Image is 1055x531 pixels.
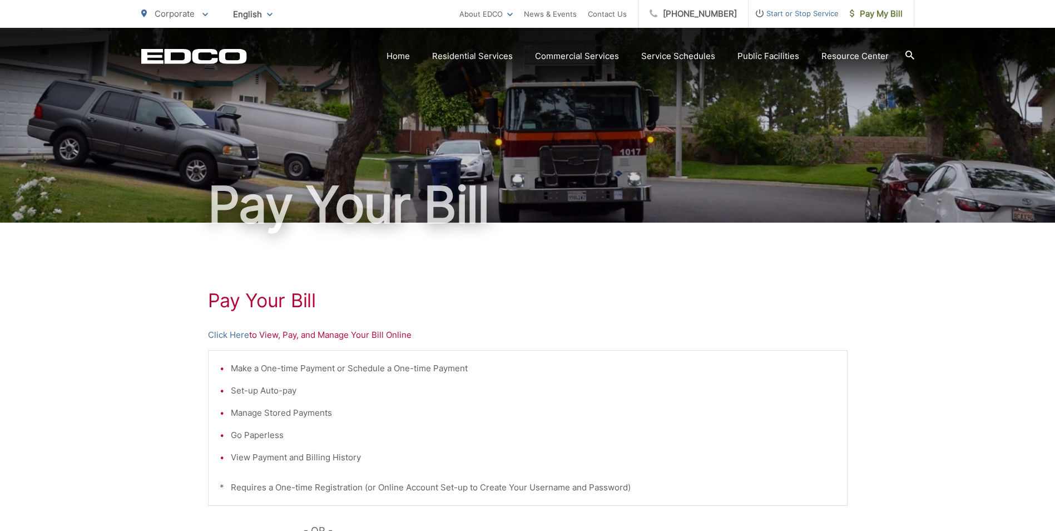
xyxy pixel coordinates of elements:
[231,429,836,442] li: Go Paperless
[432,50,513,63] a: Residential Services
[208,328,848,342] p: to View, Pay, and Manage Your Bill Online
[524,7,577,21] a: News & Events
[641,50,715,63] a: Service Schedules
[737,50,799,63] a: Public Facilities
[231,406,836,420] li: Manage Stored Payments
[535,50,619,63] a: Commercial Services
[387,50,410,63] a: Home
[231,384,836,397] li: Set-up Auto-pay
[225,4,281,24] span: English
[141,177,914,233] h1: Pay Your Bill
[588,7,627,21] a: Contact Us
[208,328,249,342] a: Click Here
[850,7,903,21] span: Pay My Bill
[231,451,836,464] li: View Payment and Billing History
[821,50,889,63] a: Resource Center
[141,48,247,64] a: EDCD logo. Return to the homepage.
[459,7,513,21] a: About EDCO
[231,362,836,375] li: Make a One-time Payment or Schedule a One-time Payment
[220,481,836,494] p: * Requires a One-time Registration (or Online Account Set-up to Create Your Username and Password)
[208,289,848,312] h1: Pay Your Bill
[155,8,195,19] span: Corporate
